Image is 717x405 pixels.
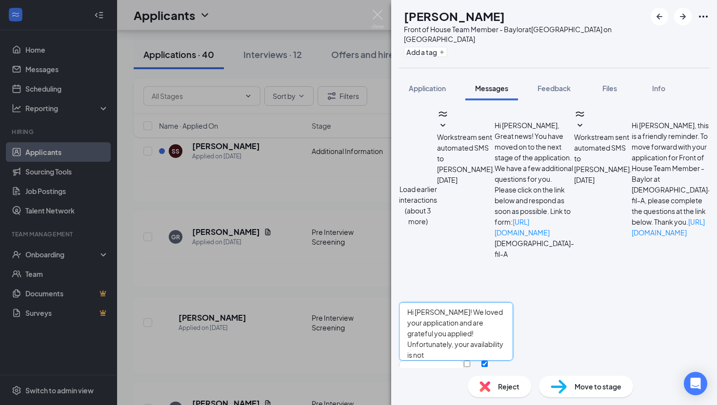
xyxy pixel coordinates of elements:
div: Open Intercom Messenger [684,372,707,395]
svg: ArrowRight [677,11,689,22]
svg: Plus [439,49,445,55]
span: Messages [475,84,508,93]
span: Move to stage [575,381,621,392]
a: [URL][DOMAIN_NAME] [495,217,550,237]
span: Workstream sent automated SMS to [PERSON_NAME]. [574,133,632,174]
h1: [PERSON_NAME] [404,8,505,24]
textarea: Hi [PERSON_NAME]! We loved your application and are grateful you applied! Unfortunately, your ava... [399,302,513,361]
div: Front of House Team Member - Baylor at [GEOGRAPHIC_DATA] on [GEOGRAPHIC_DATA] [404,24,646,44]
span: Workstream sent automated SMS to [PERSON_NAME]. [437,133,495,174]
button: Full text editorPen [399,361,464,380]
svg: WorkstreamLogo [574,108,586,120]
svg: WorkstreamLogo [437,108,449,120]
span: Files [602,84,617,93]
svg: SmallChevronDown [437,120,449,132]
button: ArrowLeftNew [651,8,668,25]
span: Reject [498,381,519,392]
svg: SmallChevronDown [574,120,586,132]
button: Send [496,361,513,394]
span: Feedback [538,84,571,93]
span: Info [652,84,665,93]
button: PlusAdd a tag [404,47,447,57]
span: [DATE] [437,174,458,185]
button: ArrowRight [674,8,692,25]
span: Hi [PERSON_NAME], Great news! You have moved on to the next stage of the application. We have a f... [495,121,574,258]
span: Application [409,84,446,93]
span: [DATE] [574,174,595,185]
svg: ArrowLeftNew [654,11,665,22]
span: Hi [PERSON_NAME], this is a friendly reminder. To move forward with your application for Front of... [632,121,711,237]
button: Load earlier interactions (about 3 more) [399,184,437,227]
svg: Ellipses [697,11,709,22]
